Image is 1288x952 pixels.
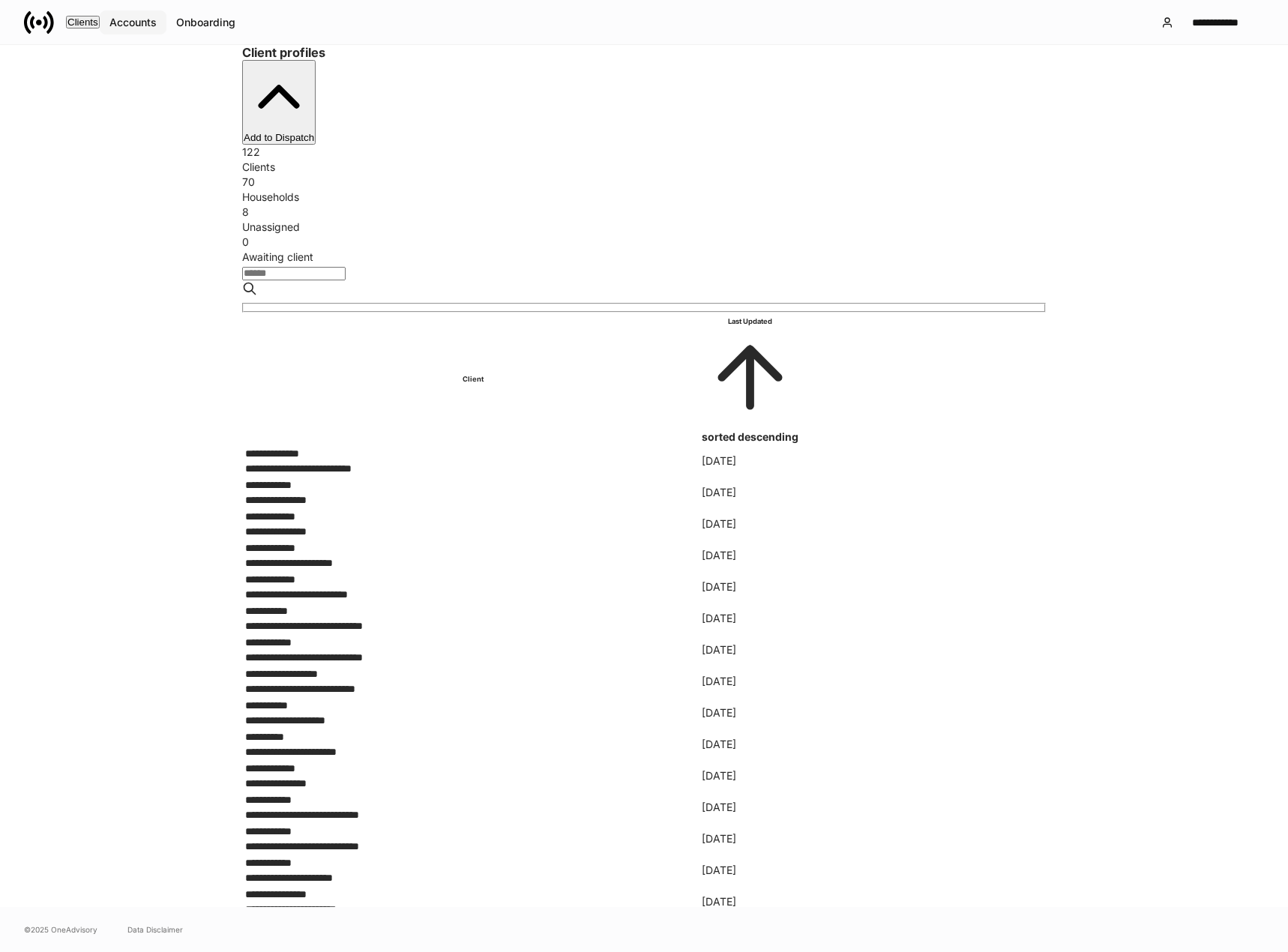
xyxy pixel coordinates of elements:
[242,220,1046,235] div: Unassigned
[702,611,798,626] p: [DATE]
[242,190,1046,205] div: Households
[702,705,798,720] p: [DATE]
[242,145,1046,160] div: 122
[24,924,97,936] span: © 2025 OneAdvisory
[242,235,1046,250] div: 0
[702,485,798,500] p: [DATE]
[702,314,798,329] h6: Last Updated
[67,17,98,27] div: Clients
[242,205,1046,235] div: 8Unassigned
[702,863,798,878] p: [DATE]
[242,205,1046,220] div: 8
[242,160,1046,175] div: Clients
[702,454,798,469] p: [DATE]
[702,314,798,443] span: Last Updatedsorted descending
[702,674,798,689] p: [DATE]
[244,61,314,143] div: Add to Dispatch
[127,924,183,936] a: Data Disclaimer
[245,372,700,387] h6: Client
[176,17,235,28] div: Onboarding
[109,17,157,28] div: Accounts
[702,894,798,909] p: [DATE]
[702,579,798,594] p: [DATE]
[702,548,798,563] p: [DATE]
[702,430,798,443] span: sorted descending
[242,45,1046,60] h3: Client profiles
[702,768,798,783] p: [DATE]
[702,831,798,846] p: [DATE]
[242,250,1046,265] div: Awaiting client
[66,16,100,28] button: Clients
[702,642,798,657] p: [DATE]
[166,10,245,34] button: Onboarding
[702,516,798,531] p: [DATE]
[242,175,1046,190] div: 70
[100,10,166,34] button: Accounts
[242,235,1046,265] div: 0Awaiting client
[702,737,798,752] p: [DATE]
[242,60,316,145] button: Add to Dispatch
[702,800,798,815] p: [DATE]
